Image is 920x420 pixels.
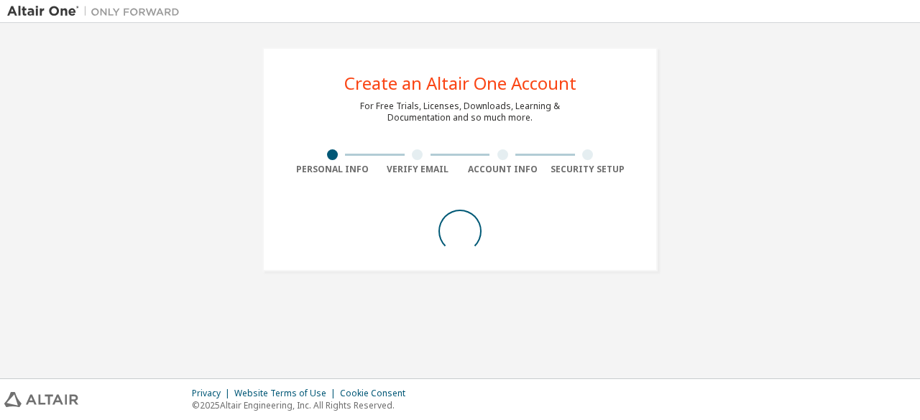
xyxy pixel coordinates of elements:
div: Verify Email [375,164,461,175]
img: altair_logo.svg [4,392,78,407]
p: © 2025 Altair Engineering, Inc. All Rights Reserved. [192,399,414,411]
div: For Free Trials, Licenses, Downloads, Learning & Documentation and so much more. [360,101,560,123]
div: Personal Info [290,164,375,175]
img: Altair One [7,4,187,19]
div: Account Info [460,164,546,175]
div: Cookie Consent [340,388,414,399]
div: Security Setup [546,164,631,175]
div: Privacy [192,388,234,399]
div: Create an Altair One Account [344,75,576,92]
div: Website Terms of Use [234,388,340,399]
